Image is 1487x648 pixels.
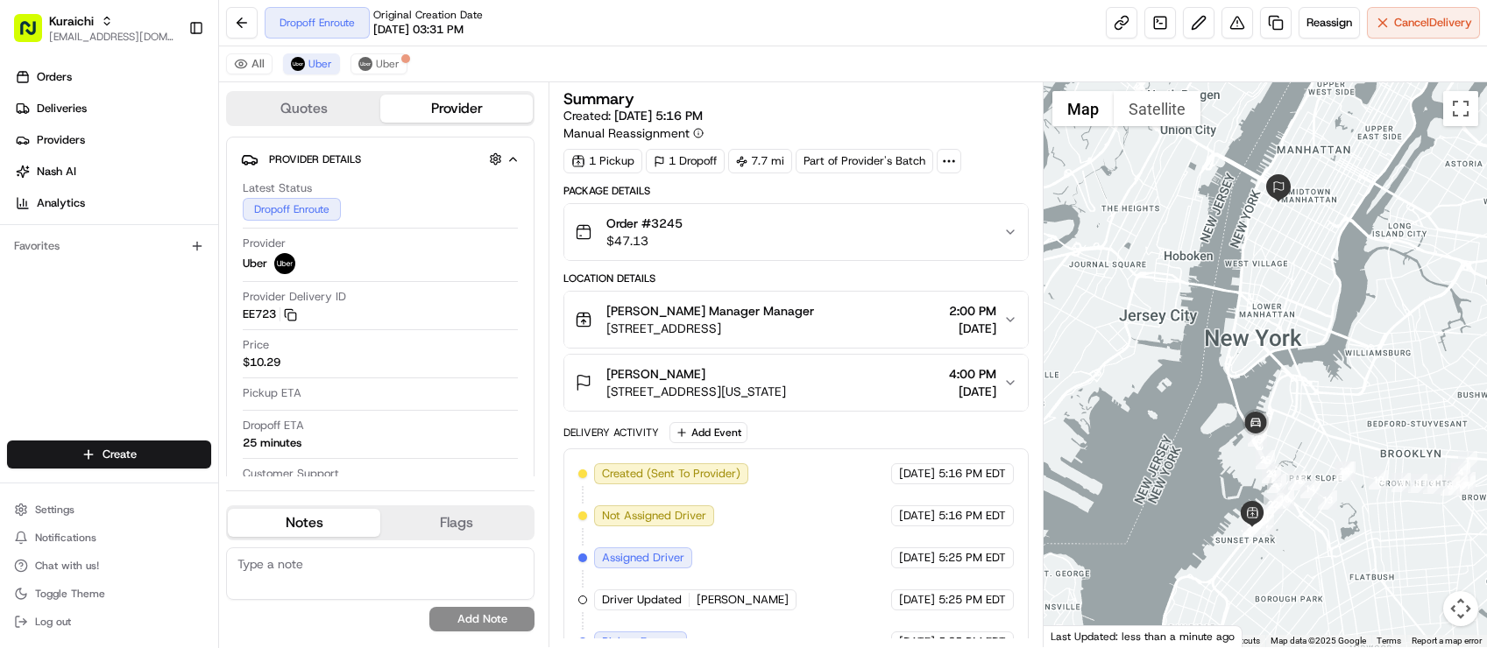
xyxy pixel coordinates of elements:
div: 24 [1262,464,1281,483]
button: Uber [351,53,407,74]
div: 7 [1423,475,1442,494]
span: 5:16 PM EDT [938,466,1006,482]
div: 12 [1335,461,1354,481]
span: 5:16 PM EDT [938,508,1006,524]
button: Provider [380,95,533,123]
button: Toggle Theme [7,581,211,606]
span: Analytics [37,195,85,211]
button: Reassign [1299,7,1360,39]
button: Add Event [669,422,747,443]
div: 6 [1441,476,1460,496]
span: 4:00 PM [949,365,996,383]
span: Original Creation Date [373,8,483,22]
span: $47.13 [606,232,683,250]
div: Delivery Activity [563,426,659,440]
span: [STREET_ADDRESS][US_STATE] [606,383,786,400]
div: 1 [1458,451,1477,470]
span: Latest Status [243,180,312,196]
button: Show satellite imagery [1114,91,1200,126]
button: Map camera controls [1443,591,1478,626]
span: [DATE] [949,320,996,337]
div: 21 [1255,506,1274,525]
span: Log out [35,615,71,629]
div: 26 [1248,427,1267,447]
span: [DATE] [949,383,996,400]
a: Nash AI [7,158,218,186]
span: Provider Details [269,152,361,166]
a: Analytics [7,189,218,217]
span: Orders [37,69,72,85]
div: 13 [1318,490,1337,510]
span: Settings [35,503,74,517]
div: 10 [1369,470,1388,490]
button: [PERSON_NAME][STREET_ADDRESS][US_STATE]4:00 PM[DATE] [564,355,1027,411]
span: Deliveries [37,101,87,116]
span: Dropoff ETA [243,418,304,433]
div: 3 [1456,472,1476,491]
span: [STREET_ADDRESS] [606,320,814,337]
span: Nash AI [37,164,76,180]
button: Kuraichi[EMAIL_ADDRESS][DOMAIN_NAME] [7,7,181,49]
div: 9 [1391,473,1411,492]
span: Assigned Driver [602,550,684,566]
a: Deliveries [7,95,218,123]
div: 22 [1264,495,1283,514]
img: uber-new-logo.jpeg [358,57,372,71]
button: Order #3245$47.13 [564,204,1027,260]
span: Create [103,447,137,462]
span: [PERSON_NAME] [697,592,789,608]
div: 1 Pickup [563,149,642,173]
div: 15 [1288,471,1307,490]
span: Provider Delivery ID [243,289,346,305]
img: uber-new-logo.jpeg [291,57,305,71]
div: 17 [1255,515,1274,534]
span: [DATE] [899,592,935,608]
div: 16 [1275,490,1294,509]
span: Reassign [1306,15,1352,31]
button: Kuraichi [49,12,94,30]
span: Customer Support [243,466,339,482]
div: 2 [1456,475,1476,495]
span: Providers [37,132,85,148]
button: EE723 [243,306,297,322]
span: Manual Reassignment [563,124,690,142]
img: uber-new-logo.jpeg [274,253,295,274]
div: Package Details [563,184,1028,198]
span: Order #3245 [606,215,683,232]
button: Provider Details [241,144,520,173]
span: Driver Updated [602,592,682,608]
span: Not Assigned Driver [602,508,706,524]
button: Chat with us! [7,553,211,578]
span: [DATE] [899,466,935,482]
span: [DATE] [899,508,935,524]
div: 5 [1448,475,1468,495]
span: Notifications [35,531,96,545]
span: 5:25 PM EDT [938,592,1006,608]
div: 14 [1300,479,1320,498]
span: Price [243,337,269,353]
div: Last Updated: less than a minute ago [1044,625,1243,647]
span: Toggle Theme [35,587,105,601]
button: CancelDelivery [1367,7,1480,39]
a: Open this area in Google Maps (opens a new window) [1048,624,1106,647]
div: 4 [1451,462,1470,482]
a: Providers [7,126,218,154]
span: [DATE] 03:31 PM [373,22,464,38]
button: Notifications [7,525,211,550]
span: Uber [376,57,400,71]
span: Map data ©2025 Google [1271,636,1366,645]
button: Quotes [228,95,380,123]
button: [EMAIL_ADDRESS][DOMAIN_NAME] [49,30,174,44]
div: Location Details [563,271,1028,285]
a: Orders [7,63,218,91]
button: Log out [7,609,211,634]
a: Report a map error [1412,636,1482,645]
div: 8 [1408,474,1427,493]
button: Notes [228,509,380,537]
span: Created (Sent To Provider) [602,466,740,482]
span: Pickup ETA [243,385,301,401]
span: [DATE] 5:16 PM [614,108,703,123]
span: Cancel Delivery [1394,15,1472,31]
span: 2:00 PM [949,302,996,320]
